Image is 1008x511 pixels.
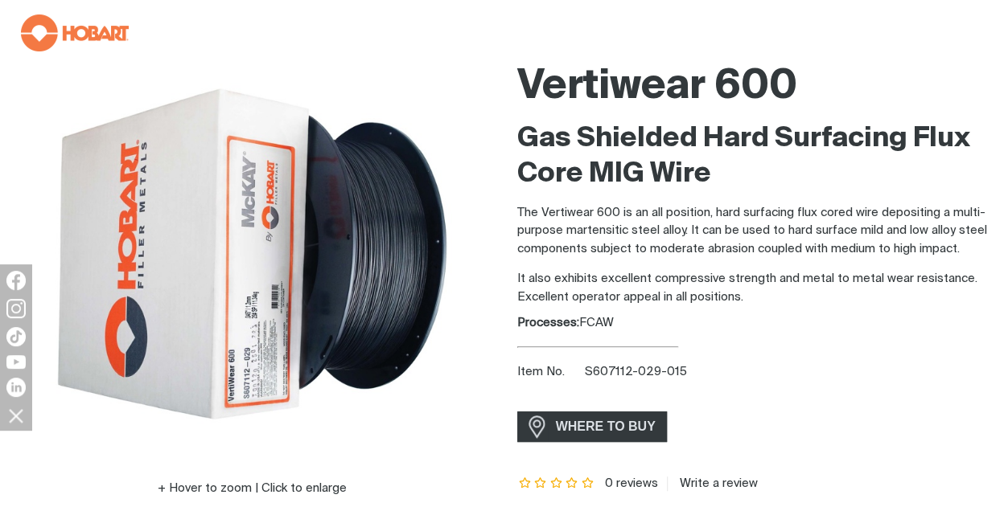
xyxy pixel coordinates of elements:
img: YouTube [6,355,26,369]
span: Rating: {0} [517,478,596,489]
img: Vertiwear 600 - 1.2mm 15kg Spool [51,53,453,455]
span: WHERE TO BUY [545,414,666,439]
img: Facebook [6,271,26,290]
span: 0 reviews [604,477,657,489]
img: TikTok [6,327,26,346]
button: Hover to zoom | Click to enlarge [148,479,356,498]
strong: Processes: [517,317,579,329]
h2: Gas Shielded Hard Surfacing Flux Core MIG Wire [517,121,996,192]
h1: Vertiwear 600 [517,61,996,113]
a: WHERE TO BUY [517,411,668,441]
div: FCAW [517,314,988,333]
img: Hobart [21,14,129,51]
img: hide socials [2,402,30,429]
span: S607112-029-015 [585,366,687,378]
p: The Vertiwear 600 is an all position, hard surfacing flux cored wire depositing a multi-purpose m... [517,204,996,259]
p: It also exhibits excellent compressive strength and metal to metal wear resistance. Excellent ope... [517,270,996,306]
img: LinkedIn [6,378,26,397]
a: Write a review [667,476,758,491]
img: Instagram [6,299,26,318]
span: Item No. [517,363,582,382]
